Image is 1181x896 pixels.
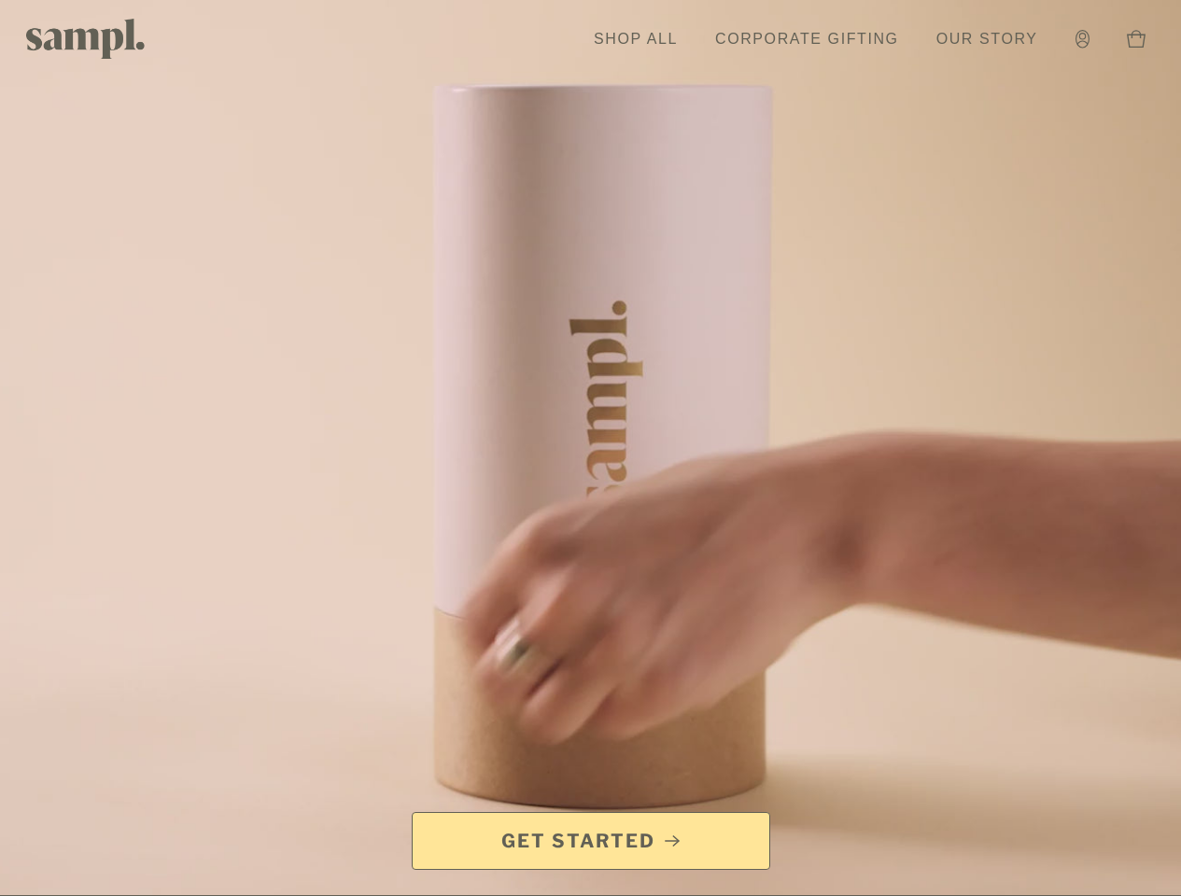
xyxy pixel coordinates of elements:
[584,19,687,60] a: Shop All
[26,19,146,59] img: Sampl logo
[501,828,655,854] span: Get Started
[412,812,770,870] a: Get Started
[706,19,908,60] a: Corporate Gifting
[927,19,1047,60] a: Our Story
